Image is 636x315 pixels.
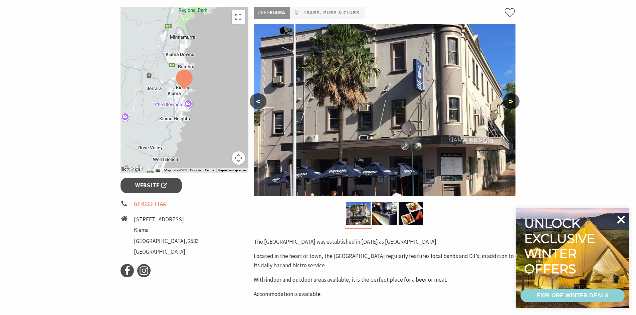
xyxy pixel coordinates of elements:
button: > [503,93,519,109]
span: Map data ©2025 Google [164,168,201,172]
button: Map camera controls [232,151,245,165]
p: The [GEOGRAPHIC_DATA] was established in [DATE] as [GEOGRAPHIC_DATA]. [254,237,515,246]
p: Located in the heart of town, the [GEOGRAPHIC_DATA] regularly features local bands and DJ’s, in a... [254,252,515,270]
p: Kiama [254,7,290,19]
p: With indoor and outdoor areas available, it is the perfect place for a beer or meal. [254,275,515,284]
li: [GEOGRAPHIC_DATA], 2533 [134,237,199,246]
a: Terms [205,168,214,172]
a: #Bars, Pubs & Clubs [303,9,360,17]
a: EXPLORE WINTER DEALS [520,289,625,302]
img: Google [122,164,144,173]
span: Website [135,181,167,190]
div: Unlock exclusive winter offers [524,216,598,276]
a: Website [121,178,182,193]
div: EXPLORE WINTER DEALS [537,289,608,302]
li: Kiama [134,226,199,235]
span: Area [258,9,270,16]
a: Report a map error [218,168,246,172]
a: 02 4232 1166 [134,201,166,208]
button: Toggle fullscreen view [232,10,245,24]
p: Accommodation is available. [254,290,515,299]
li: [STREET_ADDRESS] [134,215,199,224]
li: [GEOGRAPHIC_DATA] [134,247,199,256]
button: Keyboard shortcuts [156,168,160,173]
button: < [250,93,266,109]
a: Open this area in Google Maps (opens a new window) [122,164,144,173]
